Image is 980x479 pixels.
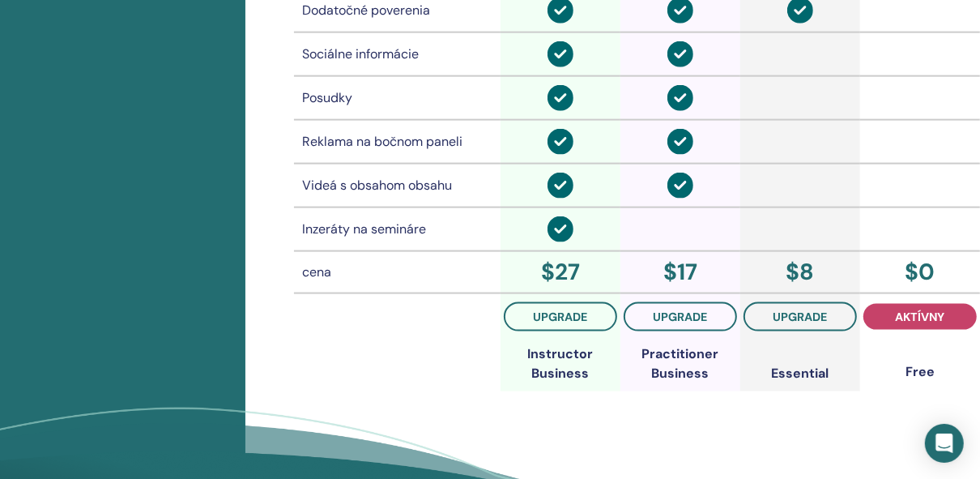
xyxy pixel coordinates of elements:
[504,302,617,331] button: upgrade
[925,424,964,463] div: Open Intercom Messenger
[302,88,492,108] div: Posudky
[667,173,693,199] img: circle-check-solid.svg
[654,310,708,324] span: upgrade
[744,302,857,331] button: upgrade
[667,41,693,67] img: circle-check-solid.svg
[504,255,617,289] div: $ 27
[667,85,693,111] img: circle-check-solid.svg
[302,263,492,282] div: cena
[620,344,740,383] div: Practitioner Business
[773,310,828,324] span: upgrade
[302,1,492,20] div: Dodatočné poverenia
[302,220,492,239] div: Inzeráty na semináre
[548,216,573,242] img: circle-check-solid.svg
[667,129,693,155] img: circle-check-solid.svg
[548,173,573,199] img: circle-check-solid.svg
[501,344,620,383] div: Instructor Business
[896,310,945,324] span: aktívny
[548,41,573,67] img: circle-check-solid.svg
[302,132,492,152] div: Reklama na bočnom paneli
[548,85,573,111] img: circle-check-solid.svg
[863,304,977,330] button: aktívny
[534,310,588,324] span: upgrade
[624,302,737,331] button: upgrade
[624,255,737,289] div: $ 17
[548,129,573,155] img: circle-check-solid.svg
[744,255,857,289] div: $ 8
[905,362,935,382] div: Free
[863,255,977,289] div: $ 0
[302,45,492,64] div: Sociálne informácie
[302,176,492,195] div: Videá s obsahom obsahu
[772,364,829,383] div: Essential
